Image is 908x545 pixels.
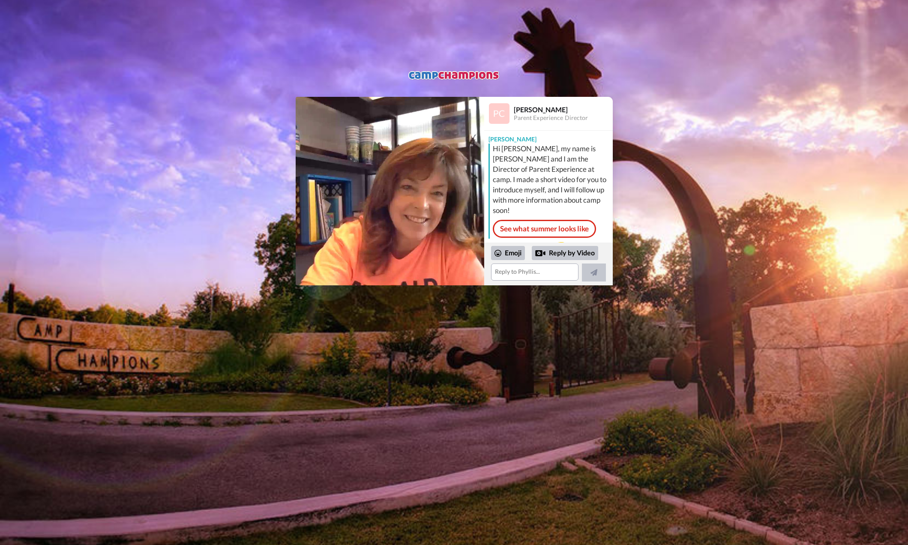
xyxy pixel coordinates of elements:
img: 380df80e-bc05-4242-808a-43e29c1831f5-thumb.jpg [296,97,484,285]
div: Send [PERSON_NAME] a reply. [484,242,613,273]
div: [PERSON_NAME] [514,105,612,114]
img: Profile Image [489,103,509,124]
div: Hi [PERSON_NAME], my name is [PERSON_NAME] and I am the Director of Parent Experience at camp. I ... [493,144,611,216]
img: logo [407,67,501,84]
div: Reply by Video [532,246,598,261]
div: Parent Experience Director [514,114,612,122]
div: Reply by Video [535,248,545,258]
img: message.svg [530,242,567,259]
div: [PERSON_NAME] [484,131,613,144]
div: Emoji [491,246,525,260]
a: See what summer looks like [493,220,596,238]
